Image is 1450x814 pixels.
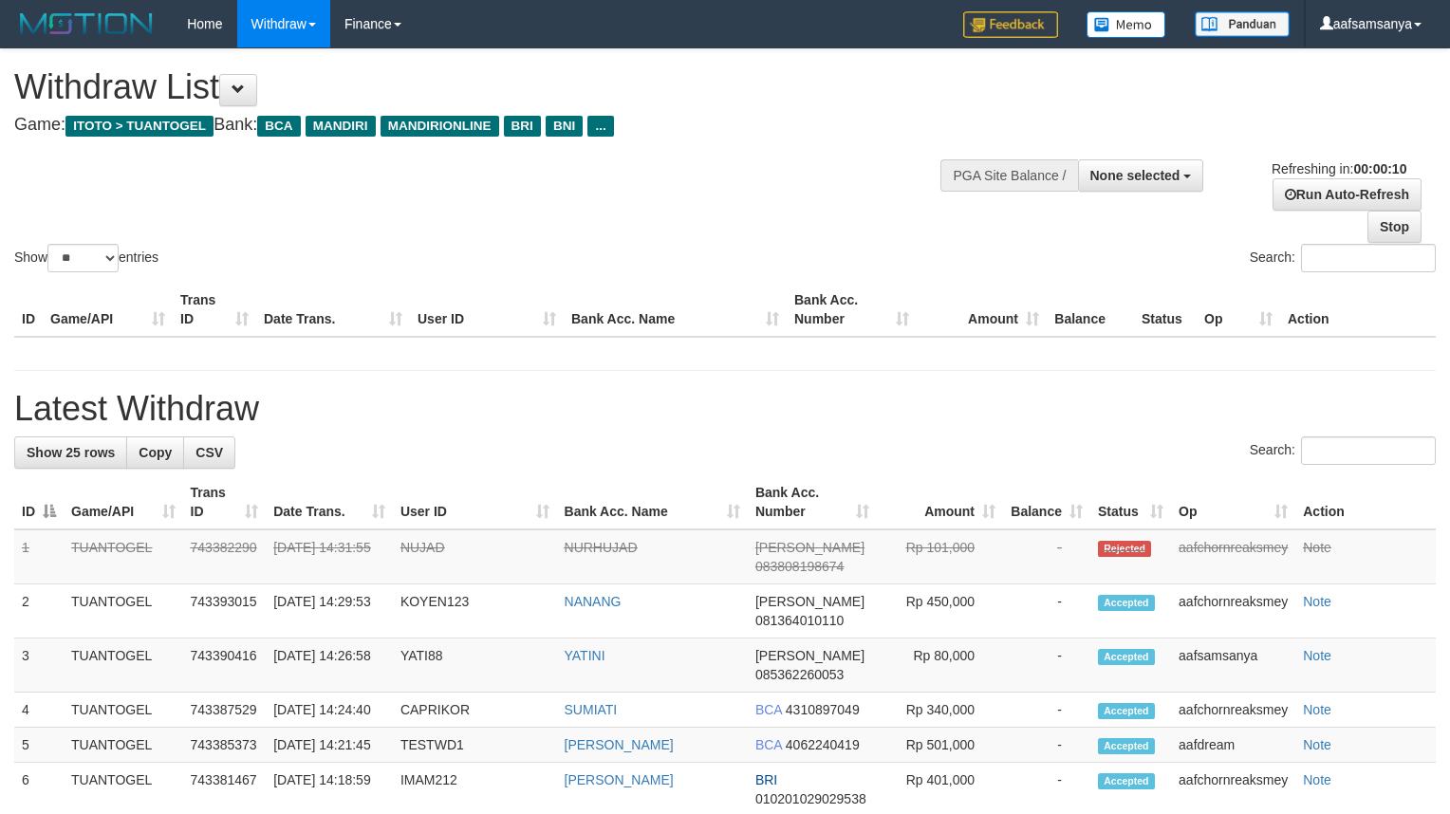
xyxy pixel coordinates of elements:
[183,728,267,763] td: 743385373
[1295,475,1436,529] th: Action
[266,475,393,529] th: Date Trans.: activate to sort column ascending
[1090,475,1171,529] th: Status: activate to sort column ascending
[183,638,267,693] td: 743390416
[173,283,256,337] th: Trans ID
[393,638,557,693] td: YATI88
[940,159,1077,192] div: PGA Site Balance /
[587,116,613,137] span: ...
[393,584,557,638] td: KOYEN123
[14,116,948,135] h4: Game: Bank:
[14,283,43,337] th: ID
[14,68,948,106] h1: Withdraw List
[1303,772,1331,787] a: Note
[306,116,376,137] span: MANDIRI
[755,702,782,717] span: BCA
[139,445,172,460] span: Copy
[755,791,866,806] span: Copy 010201029029538 to clipboard
[565,702,618,717] a: SUMIATI
[183,475,267,529] th: Trans ID: activate to sort column ascending
[1003,693,1090,728] td: -
[1272,161,1406,176] span: Refreshing in:
[1171,693,1295,728] td: aafchornreaksmey
[877,693,1003,728] td: Rp 340,000
[266,529,393,584] td: [DATE] 14:31:55
[1367,211,1422,243] a: Stop
[1250,436,1436,465] label: Search:
[256,283,410,337] th: Date Trans.
[1301,436,1436,465] input: Search:
[266,693,393,728] td: [DATE] 14:24:40
[393,475,557,529] th: User ID: activate to sort column ascending
[183,436,235,469] a: CSV
[257,116,300,137] span: BCA
[1098,703,1155,719] span: Accepted
[565,594,622,609] a: NANANG
[877,529,1003,584] td: Rp 101,000
[266,728,393,763] td: [DATE] 14:21:45
[877,638,1003,693] td: Rp 80,000
[14,529,64,584] td: 1
[27,445,115,460] span: Show 25 rows
[64,638,183,693] td: TUANTOGEL
[393,693,557,728] td: CAPRIKOR
[1303,540,1331,555] a: Note
[393,728,557,763] td: TESTWD1
[1171,584,1295,638] td: aafchornreaksmey
[755,737,782,752] span: BCA
[64,529,183,584] td: TUANTOGEL
[1003,584,1090,638] td: -
[963,11,1058,38] img: Feedback.jpg
[183,529,267,584] td: 743382290
[64,475,183,529] th: Game/API: activate to sort column ascending
[1098,541,1151,557] span: Rejected
[564,283,787,337] th: Bank Acc. Name
[755,594,864,609] span: [PERSON_NAME]
[43,283,173,337] th: Game/API
[1301,244,1436,272] input: Search:
[1003,529,1090,584] td: -
[748,475,877,529] th: Bank Acc. Number: activate to sort column ascending
[195,445,223,460] span: CSV
[917,283,1047,337] th: Amount
[1047,283,1134,337] th: Balance
[14,638,64,693] td: 3
[1303,737,1331,752] a: Note
[47,244,119,272] select: Showentries
[565,540,638,555] a: NURHUJAD
[1303,702,1331,717] a: Note
[565,737,674,752] a: [PERSON_NAME]
[1303,594,1331,609] a: Note
[1195,11,1290,37] img: panduan.png
[64,584,183,638] td: TUANTOGEL
[786,737,860,752] span: Copy 4062240419 to clipboard
[266,584,393,638] td: [DATE] 14:29:53
[1003,728,1090,763] td: -
[1171,529,1295,584] td: aafchornreaksmey
[183,693,267,728] td: 743387529
[381,116,499,137] span: MANDIRIONLINE
[1078,159,1204,192] button: None selected
[557,475,748,529] th: Bank Acc. Name: activate to sort column ascending
[14,728,64,763] td: 5
[410,283,564,337] th: User ID
[877,584,1003,638] td: Rp 450,000
[65,116,214,137] span: ITOTO > TUANTOGEL
[1197,283,1280,337] th: Op
[14,693,64,728] td: 4
[64,693,183,728] td: TUANTOGEL
[1003,475,1090,529] th: Balance: activate to sort column ascending
[1003,638,1090,693] td: -
[1273,178,1422,211] a: Run Auto-Refresh
[787,283,917,337] th: Bank Acc. Number
[183,584,267,638] td: 743393015
[1250,244,1436,272] label: Search:
[565,772,674,787] a: [PERSON_NAME]
[786,702,860,717] span: Copy 4310897049 to clipboard
[1303,648,1331,663] a: Note
[504,116,541,137] span: BRI
[877,728,1003,763] td: Rp 501,000
[393,529,557,584] td: NUJAD
[755,540,864,555] span: [PERSON_NAME]
[1098,595,1155,611] span: Accepted
[14,390,1436,428] h1: Latest Withdraw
